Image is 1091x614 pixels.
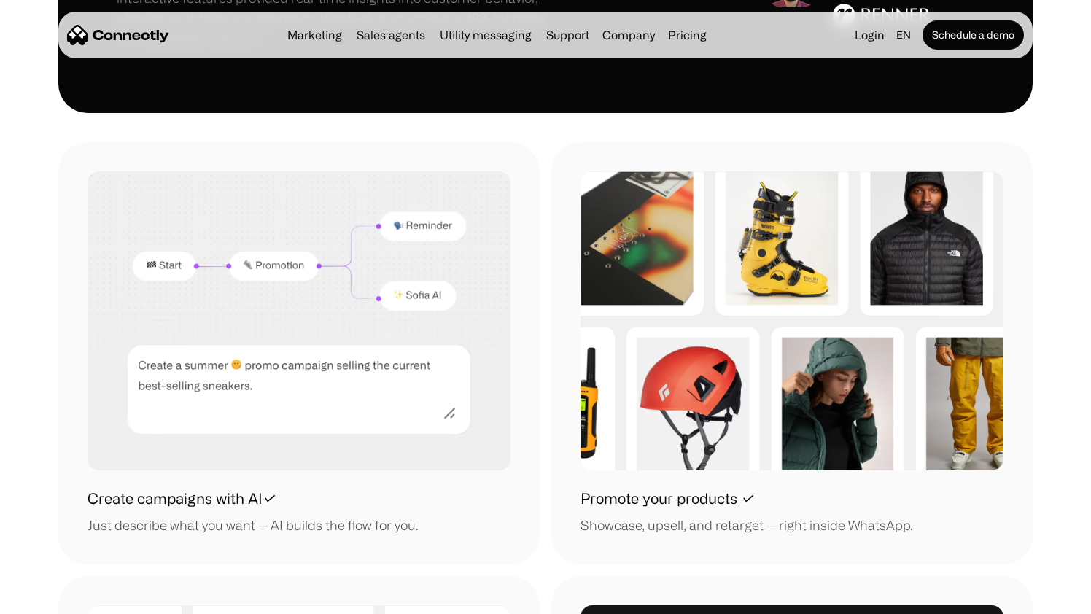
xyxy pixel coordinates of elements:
[15,587,88,609] aside: Language selected: English
[29,588,88,609] ul: Language list
[923,20,1024,50] a: Schedule a demo
[890,25,920,45] div: en
[282,29,348,41] a: Marketing
[88,516,418,535] div: Just describe what you want — AI builds the flow for you.
[896,25,911,45] div: en
[540,29,595,41] a: Support
[351,29,431,41] a: Sales agents
[581,516,912,535] div: Showcase, upsell, and retarget — right inside WhatsApp.
[849,25,890,45] a: Login
[67,24,169,46] a: home
[581,488,755,510] h1: Promote your products ✓
[602,25,655,45] div: Company
[662,29,713,41] a: Pricing
[88,488,276,510] h1: Create campaigns with AI✓
[434,29,537,41] a: Utility messaging
[598,25,659,45] div: Company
